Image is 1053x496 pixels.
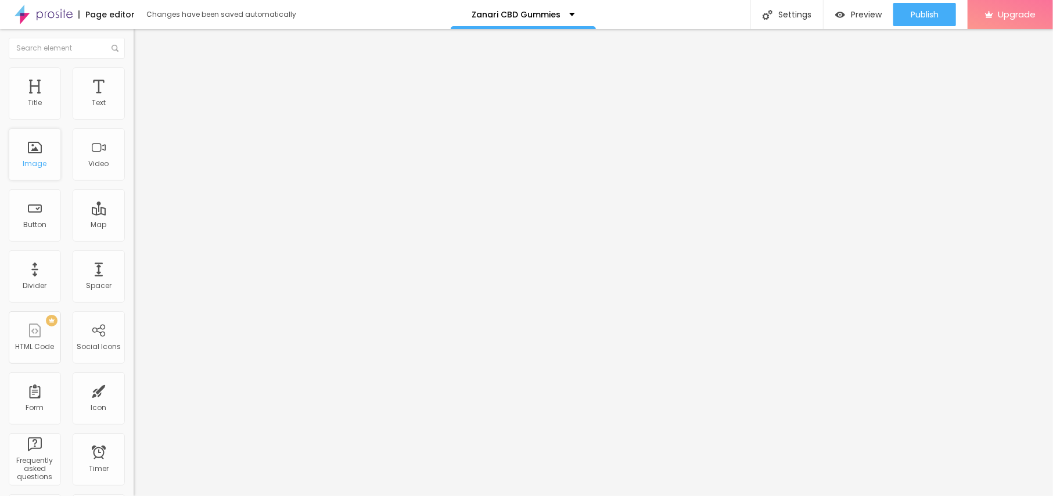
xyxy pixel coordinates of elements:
div: Changes have been saved automatically [146,11,296,18]
div: Timer [89,465,109,473]
div: Frequently asked questions [12,457,57,481]
iframe: Editor [134,29,1053,496]
img: Icone [763,10,772,20]
div: Image [23,160,47,168]
div: Video [89,160,109,168]
div: Social Icons [77,343,121,351]
div: Text [92,99,106,107]
div: Title [28,99,42,107]
div: Map [91,221,107,229]
button: Preview [824,3,893,26]
span: Publish [911,10,939,19]
div: Page editor [78,10,135,19]
img: Icone [112,45,118,52]
button: Publish [893,3,956,26]
span: Upgrade [998,9,1036,19]
div: Icon [91,404,107,412]
div: Spacer [86,282,112,290]
span: Preview [851,10,882,19]
input: Search element [9,38,125,59]
p: Zanari CBD Gummies [472,10,560,19]
div: HTML Code [16,343,55,351]
img: view-1.svg [835,10,845,20]
div: Form [26,404,44,412]
div: Divider [23,282,47,290]
div: Button [23,221,46,229]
